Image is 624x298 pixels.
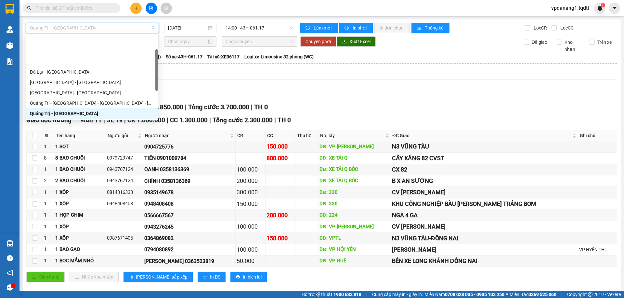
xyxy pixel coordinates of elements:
div: 1 [44,211,53,219]
div: DĐ: 330 [319,200,389,208]
div: 100.000 [237,245,264,254]
div: CÂY XĂNG 82 CVST [392,154,577,163]
div: DĐ: VP [PERSON_NAME] [319,223,389,231]
div: 1 BAO CHUỐI [55,166,105,173]
span: Xuất Excel [349,38,370,45]
span: Lọc CR [531,24,548,31]
div: 1 [44,257,53,265]
span: printer [344,26,350,31]
div: 200.000 [237,176,264,185]
button: bar-chartThống kê [411,23,449,33]
span: Miền Bắc [510,291,556,298]
span: download [342,39,347,44]
span: 14:00 - 43H-061.17 [226,23,293,33]
div: 1 XỐP [55,234,105,242]
th: CC [266,130,295,141]
img: solution-icon [6,58,13,65]
div: 150.000 [237,199,264,209]
span: TH 0 [254,103,268,111]
span: printer [236,275,240,280]
input: Tìm tên, số ĐT hoặc mã đơn [36,5,112,12]
button: In đơn chọn [374,23,410,33]
span: 1 [602,3,604,7]
th: Tên hàng [54,130,106,141]
span: Quảng Trị - Sài Gòn [30,23,155,33]
span: Loại xe: Limousine 32 phòng (WC) [244,53,314,60]
span: In DS [210,273,220,280]
div: Đà Lạt - [GEOGRAPHIC_DATA] [30,68,154,76]
span: Kho nhận [562,39,585,53]
button: sort-ascending[PERSON_NAME] sắp xếp [123,272,193,282]
span: | [209,116,211,124]
img: icon-new-feature [597,5,603,11]
th: SL [43,130,54,141]
div: N3 VŨNG TÀU [392,142,577,151]
span: Đã giao [529,39,550,46]
img: warehouse-icon [6,26,13,33]
button: printerIn biên lai [230,272,267,282]
span: Người nhận [145,132,229,139]
span: | [124,116,126,124]
div: [PERSON_NAME] 0363523819 [144,257,234,265]
div: 1 [44,223,53,231]
div: BẾN XE LONG KHÁNH ĐỒNG NAI [392,256,577,266]
span: sort-ascending [129,275,133,280]
div: 1 SỌT [55,143,105,151]
div: 200.000 [266,211,294,220]
span: Hỗ trợ kỹ thuật: [302,291,361,298]
div: 1 BỌC MẮM NHỎ [55,257,105,265]
div: 0566667567 [144,211,234,220]
div: 0943767124 [107,177,142,185]
span: file-add [149,6,153,10]
div: Sài Gòn - Đà Lạt [26,77,158,88]
span: bar-chart [417,26,422,31]
div: DĐ: VP HUẾ [319,257,389,265]
strong: 1900 633 818 [333,292,361,297]
div: 1 [44,189,53,197]
div: Sài Gòn - Quảng Trị [26,88,158,98]
div: 0948408408 [107,200,142,208]
div: 100.000 [237,222,264,231]
th: Thu hộ [295,130,319,141]
div: KHU CÔNG NGHIỆP BÀU [PERSON_NAME] TRẢNG BOM [392,199,577,209]
button: file-add [146,3,157,14]
span: | [366,291,367,298]
div: OANH 0358136369 [144,165,234,173]
div: DĐ: VP [PERSON_NAME] [319,143,389,151]
button: aim [161,3,172,14]
div: 8 [44,154,53,162]
span: printer [203,275,207,280]
span: sync [305,26,311,31]
span: search [27,6,32,10]
span: Người gửi [108,132,136,139]
button: Chuyển phơi [300,36,336,47]
span: Miền Nam [424,291,504,298]
div: DĐ: 330 [319,189,389,197]
div: 2 [44,177,53,185]
div: 0948408408 [144,200,234,208]
span: ĐC Giao [393,132,571,139]
span: vpdanang1.tqdtl [546,4,594,12]
div: DĐ: XE TẢI Q BỐC [319,166,389,173]
div: Quảng Trị - [GEOGRAPHIC_DATA] - [GEOGRAPHIC_DATA] - [GEOGRAPHIC_DATA] [30,100,154,107]
div: CV [PERSON_NAME] [392,222,577,231]
span: Nơi lấy [320,132,384,139]
span: Làm mới [314,24,332,31]
div: 0904725776 [144,143,234,151]
span: In phơi [353,24,368,31]
button: plus [130,3,142,14]
span: In biên lai [243,273,262,280]
div: DĐ: XE TẢI Q BỐC [319,177,389,185]
span: plus [134,6,138,10]
div: 0794080892 [144,245,234,254]
span: | [274,116,276,124]
button: downloadXuất Excel [337,36,376,47]
div: [GEOGRAPHIC_DATA] - [GEOGRAPHIC_DATA] [30,89,154,96]
div: 0943276245 [144,223,234,231]
div: 1 [44,143,53,151]
img: warehouse-icon [6,42,13,49]
span: Tổng cước 3.700.000 [188,103,249,111]
div: 150.000 [266,234,294,243]
input: 15/08/2025 [168,24,207,31]
span: ⚪️ [506,293,508,296]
